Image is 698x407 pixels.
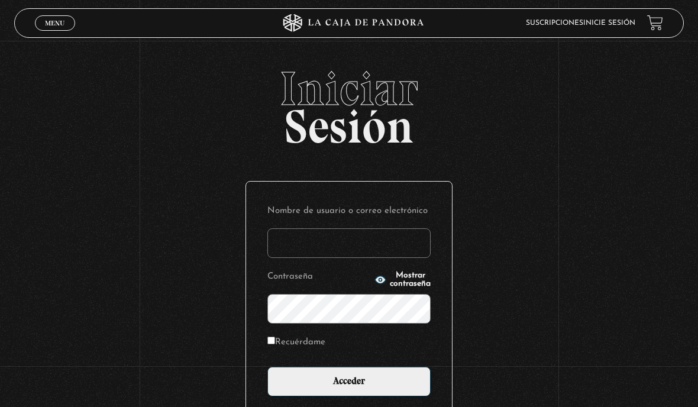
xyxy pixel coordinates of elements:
[390,272,431,288] span: Mostrar contraseña
[267,337,275,344] input: Recuérdame
[41,30,69,38] span: Cerrar
[267,203,431,219] label: Nombre de usuario o correo electrónico
[14,65,684,141] h2: Sesión
[267,269,371,285] label: Contraseña
[374,272,431,288] button: Mostrar contraseña
[14,65,684,112] span: Iniciar
[526,20,583,27] a: Suscripciones
[45,20,64,27] span: Menu
[267,334,325,350] label: Recuérdame
[583,20,635,27] a: Inicie sesión
[647,15,663,31] a: View your shopping cart
[267,367,431,396] input: Acceder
